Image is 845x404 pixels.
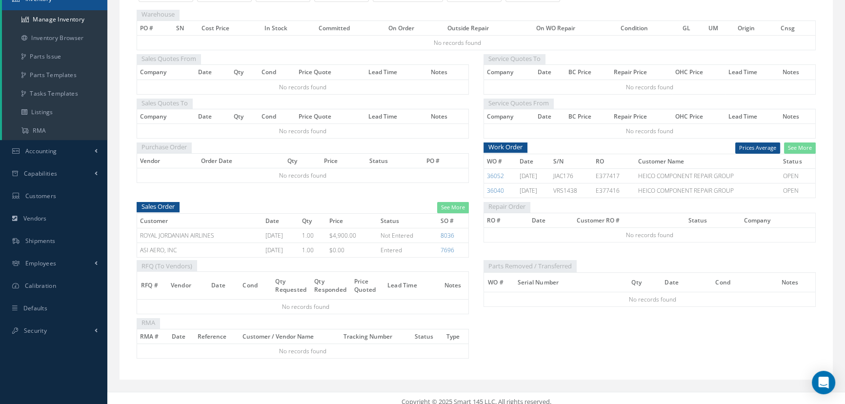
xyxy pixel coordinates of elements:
td: 1.00 [299,243,326,258]
td: ROYAL JORDANIAN AIRLINES [137,228,262,243]
th: Date [517,154,550,168]
a: Parts Templates [2,66,107,84]
th: Cond [259,109,296,124]
th: Cost Price [199,20,262,35]
th: OHC Price [672,65,725,80]
th: Order Date [198,153,285,168]
span: Repair Order [483,201,530,213]
span: Employees [25,259,57,267]
div: Open Intercom Messenger [812,371,835,394]
span: Accounting [25,147,57,155]
span: Calibration [25,282,56,290]
span: Purchase Order [137,141,192,153]
th: Cond [259,65,296,80]
th: Notes [428,65,469,80]
th: Notes [780,65,815,80]
th: RMA # [137,329,169,343]
td: No records found [484,228,816,242]
a: 36040 [487,186,504,195]
span: Security [24,326,47,335]
th: Type [443,329,469,343]
th: GL [680,20,705,35]
th: Date [195,109,230,124]
th: Date [535,65,565,80]
span: Lead Time [387,280,417,289]
td: 1.00 [299,228,326,243]
a: Tasks Templates [2,84,107,103]
span: Work Order [483,141,527,153]
span: Defaults [23,304,47,312]
th: Date [195,65,230,80]
td: OPEN [780,169,815,183]
th: WO # [484,154,517,168]
span: Cond [242,280,258,289]
span: Serial Number [518,277,559,286]
th: Customer RO # [574,213,685,227]
td: VRS1438 [550,183,593,198]
th: On WO Repair [533,20,617,35]
th: Lead Time [725,109,780,124]
th: SN [173,20,199,35]
span: RFQ (To Vendors) [137,260,197,272]
span: RFQ # [141,280,158,289]
span: Qty [631,277,642,286]
th: PO # [137,20,173,35]
th: Origin [735,20,778,35]
th: Status [780,154,815,168]
td: No records found [137,343,469,358]
th: Customer [137,213,262,228]
td: OPEN [780,183,815,198]
th: Status [412,329,443,343]
td: No records found [137,35,778,50]
span: Sales Quotes From [137,53,201,65]
th: SO # [438,213,468,228]
th: BC Price [565,109,611,124]
th: Customer Name [635,154,780,168]
th: PO # [423,153,468,168]
td: [DATE] [517,183,550,198]
td: [DATE] [262,228,299,243]
span: Sales Order [137,201,180,213]
div: No records found [494,292,811,306]
th: On Order [385,20,444,35]
th: Lead Time [365,65,428,80]
a: 8036 [441,231,454,240]
span: WO # [488,277,503,286]
td: No records found [137,168,469,183]
td: ASI AERO, INC [137,243,262,258]
td: $4,900.00 [326,228,378,243]
td: No records found [137,124,469,139]
span: Notes [444,280,461,289]
td: E377417 [593,169,635,183]
span: Date [211,280,225,289]
th: Status [685,213,741,227]
th: UM [705,20,735,35]
span: Price Quoted [354,276,376,294]
th: Status [366,153,423,168]
td: HEICO COMPONENT REPAIR GROUP [635,169,780,183]
span: Date [664,277,679,286]
td: JIAC176 [550,169,593,183]
span: RMA [137,317,160,329]
span: Qty Responded [314,276,346,294]
a: 36052 [487,172,504,180]
a: Listings [2,103,107,121]
th: Qty [231,109,259,124]
th: Notes [780,109,815,124]
td: $0.00 [326,243,378,258]
a: 7696 [441,246,454,254]
th: Price Quote [296,109,365,124]
th: Status [378,213,438,228]
th: Qty [231,65,259,80]
th: Qty [284,153,321,168]
td: HEICO COMPONENT REPAIR GROUP [635,183,780,198]
th: Customer / Vendor Name [240,329,340,343]
th: Company [137,65,196,80]
th: RO # [484,213,529,227]
a: See More [784,142,816,154]
th: In Stock [262,20,316,35]
th: Price [326,213,378,228]
span: Vendor [171,280,191,289]
a: Inventory Browser [2,29,107,47]
th: OHC Price [672,109,725,124]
